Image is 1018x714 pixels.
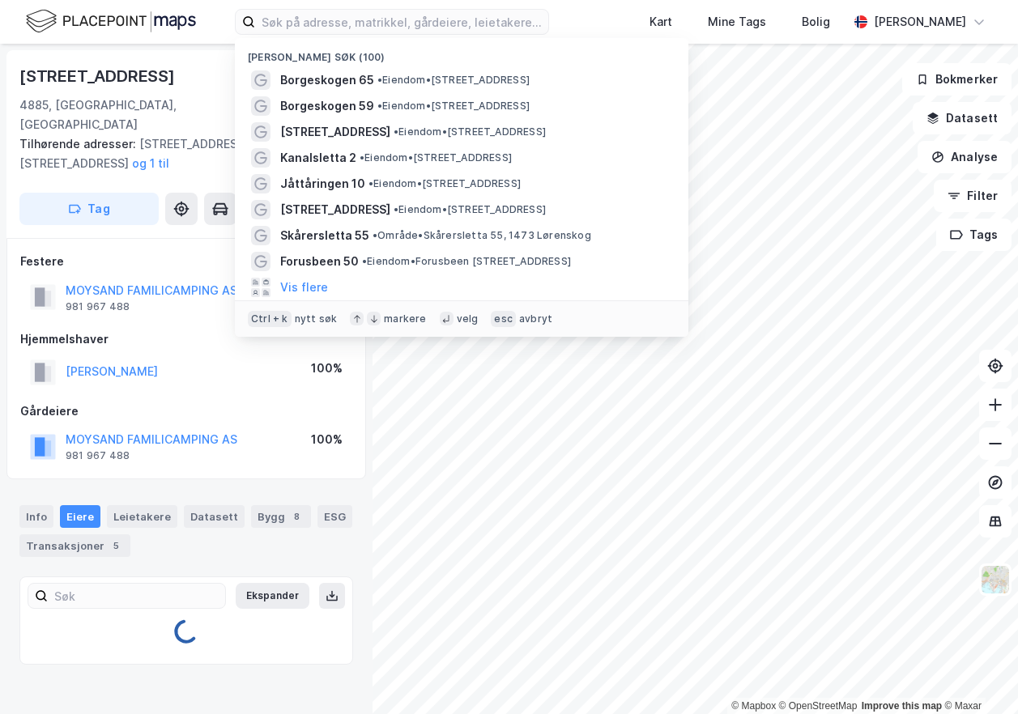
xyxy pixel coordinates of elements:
[902,63,1012,96] button: Bokmerker
[384,312,426,325] div: markere
[235,38,688,67] div: [PERSON_NAME] søk (100)
[362,255,367,267] span: •
[251,505,311,528] div: Bygg
[913,102,1012,134] button: Datasett
[362,255,571,268] span: Eiendom • Forusbeen [STREET_ADDRESS]
[19,193,159,225] button: Tag
[20,329,352,349] div: Hjemmelshaver
[936,219,1012,251] button: Tags
[280,148,356,168] span: Kanalsletta 2
[394,203,546,216] span: Eiendom • [STREET_ADDRESS]
[288,508,305,525] div: 8
[66,300,130,313] div: 981 967 488
[394,203,398,215] span: •
[26,7,196,36] img: logo.f888ab2527a4732fd821a326f86c7f29.svg
[457,312,479,325] div: velg
[280,252,359,271] span: Forusbeen 50
[377,100,530,113] span: Eiendom • [STREET_ADDRESS]
[360,151,364,164] span: •
[779,700,858,712] a: OpenStreetMap
[394,125,398,138] span: •
[173,618,199,644] img: spinner.a6d8c91a73a9ac5275cf975e30b51cfb.svg
[519,312,552,325] div: avbryt
[377,74,382,86] span: •
[934,180,1012,212] button: Filter
[280,200,390,219] span: [STREET_ADDRESS]
[280,174,365,193] span: Jåttåringen 10
[280,96,374,116] span: Borgeskogen 59
[731,700,776,712] a: Mapbox
[60,505,100,528] div: Eiere
[311,359,343,378] div: 100%
[874,12,966,32] div: [PERSON_NAME]
[19,505,53,528] div: Info
[280,122,390,142] span: [STREET_ADDRESS]
[19,63,178,89] div: [STREET_ADDRESS]
[368,177,373,189] span: •
[373,229,377,241] span: •
[248,311,292,327] div: Ctrl + k
[20,402,352,421] div: Gårdeiere
[980,564,1011,595] img: Z
[937,636,1018,714] iframe: Chat Widget
[491,311,516,327] div: esc
[650,12,672,32] div: Kart
[280,278,328,297] button: Vis flere
[48,584,225,608] input: Søk
[19,96,271,134] div: 4885, [GEOGRAPHIC_DATA], [GEOGRAPHIC_DATA]
[255,10,548,34] input: Søk på adresse, matrikkel, gårdeiere, leietakere eller personer
[236,583,309,609] button: Ekspander
[311,430,343,449] div: 100%
[708,12,766,32] div: Mine Tags
[280,226,369,245] span: Skårersletta 55
[107,505,177,528] div: Leietakere
[66,449,130,462] div: 981 967 488
[19,134,340,173] div: [STREET_ADDRESS], [STREET_ADDRESS]
[317,505,352,528] div: ESG
[280,70,374,90] span: Borgeskogen 65
[295,312,338,325] div: nytt søk
[20,252,352,271] div: Festere
[918,141,1012,173] button: Analyse
[377,74,530,87] span: Eiendom • [STREET_ADDRESS]
[19,534,130,557] div: Transaksjoner
[802,12,830,32] div: Bolig
[937,636,1018,714] div: Kontrollprogram for chat
[184,505,245,528] div: Datasett
[19,137,139,151] span: Tilhørende adresser:
[108,538,124,554] div: 5
[377,100,382,112] span: •
[862,700,942,712] a: Improve this map
[394,125,546,138] span: Eiendom • [STREET_ADDRESS]
[368,177,521,190] span: Eiendom • [STREET_ADDRESS]
[373,229,591,242] span: Område • Skårersletta 55, 1473 Lørenskog
[360,151,512,164] span: Eiendom • [STREET_ADDRESS]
